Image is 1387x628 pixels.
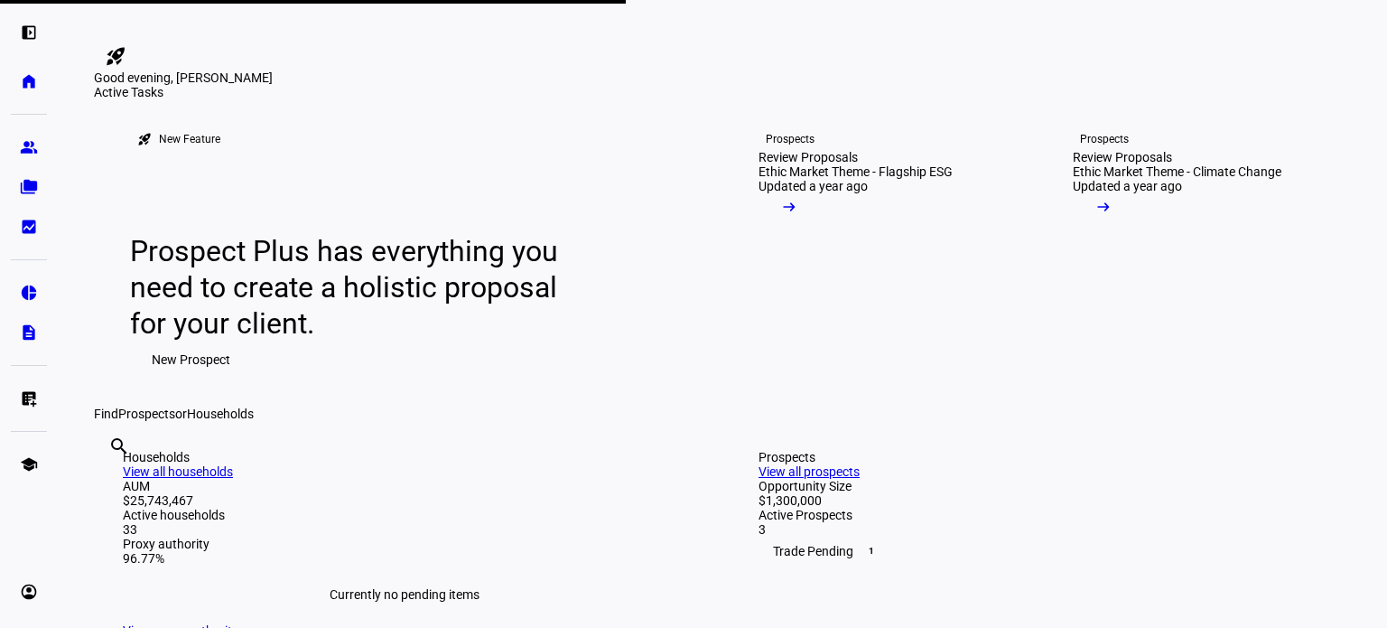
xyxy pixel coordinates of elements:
a: ProspectsReview ProposalsEthic Market Theme - Flagship ESGUpdated a year ago [730,99,1029,407]
div: Updated a year ago [759,179,868,193]
div: 3 [759,522,1322,537]
div: Trade Pending [759,537,1322,566]
eth-mat-symbol: group [20,138,38,156]
eth-mat-symbol: account_circle [20,583,38,601]
div: 96.77% [123,551,686,566]
a: description [11,314,47,351]
mat-icon: search [108,436,130,457]
a: group [11,129,47,165]
a: View all prospects [759,464,860,479]
a: ProspectsReview ProposalsEthic Market Theme - Climate ChangeUpdated a year ago [1044,99,1344,407]
div: Opportunity Size [759,479,1322,493]
span: Households [187,407,254,421]
mat-icon: arrow_right_alt [780,198,798,216]
div: Currently no pending items [123,566,686,623]
a: View all households [123,464,233,479]
eth-mat-symbol: description [20,323,38,342]
a: home [11,63,47,99]
div: New Feature [159,132,220,146]
mat-icon: rocket_launch [105,45,126,67]
div: Ethic Market Theme - Climate Change [1073,164,1281,179]
span: Prospects [118,407,175,421]
div: Active Tasks [94,85,1351,99]
div: Active households [123,508,686,522]
span: New Prospect [152,342,230,378]
eth-mat-symbol: list_alt_add [20,389,38,408]
a: folder_copy [11,169,47,205]
div: Review Proposals [759,150,858,164]
div: Active Prospects [759,508,1322,522]
eth-mat-symbol: school [20,455,38,473]
a: bid_landscape [11,209,47,245]
div: Prospects [759,450,1322,464]
div: 33 [123,522,686,537]
eth-mat-symbol: pie_chart [20,284,38,302]
div: Prospects [766,132,815,146]
div: $1,300,000 [759,493,1322,508]
div: Proxy authority [123,537,686,551]
eth-mat-symbol: home [20,72,38,90]
div: Prospect Plus has everything you need to create a holistic proposal for your client. [130,233,575,342]
eth-mat-symbol: folder_copy [20,178,38,196]
div: Review Proposals [1073,150,1172,164]
input: Enter name of prospect or household [108,460,112,482]
mat-icon: arrow_right_alt [1094,198,1112,216]
div: Find or [94,407,1351,421]
div: AUM [123,479,686,493]
a: pie_chart [11,275,47,311]
button: New Prospect [130,342,252,378]
div: Ethic Market Theme - Flagship ESG [759,164,953,179]
div: Prospects [1080,132,1129,146]
span: 1 [864,544,879,558]
div: Updated a year ago [1073,179,1182,193]
div: $25,743,467 [123,493,686,508]
eth-mat-symbol: bid_landscape [20,218,38,236]
eth-mat-symbol: left_panel_open [20,23,38,42]
div: Households [123,450,686,464]
mat-icon: rocket_launch [137,132,152,146]
div: Good evening, [PERSON_NAME] [94,70,1351,85]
